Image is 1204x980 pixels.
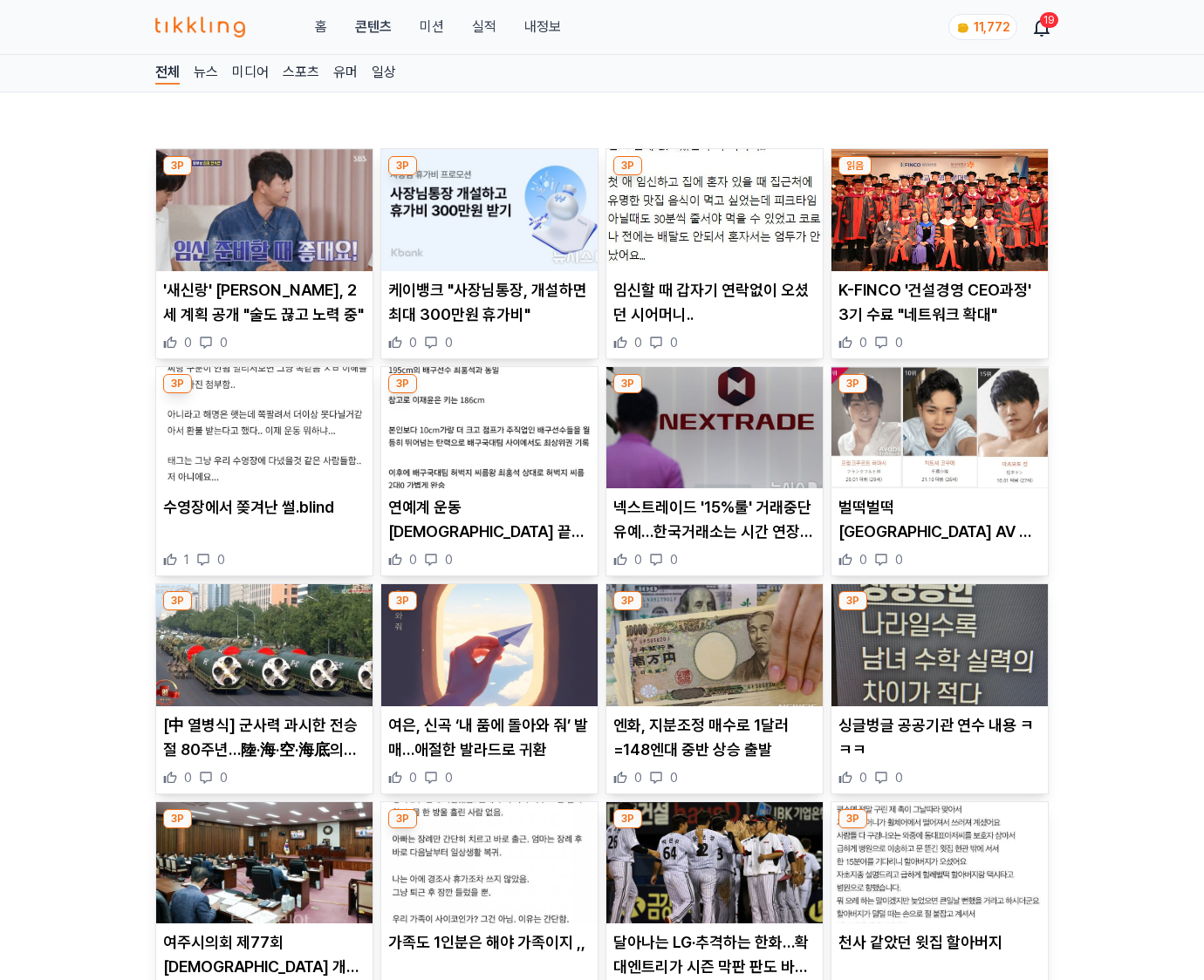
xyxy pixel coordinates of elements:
[381,584,598,706] img: 여은, 신곡 ‘내 품에 돌아와 줘’ 발매…애절한 발라드로 귀환
[409,334,417,351] span: 0
[381,802,598,924] img: 가족도 1인분은 해야 가족이지 ,,
[831,367,1048,489] img: 벌떡벌떡 일본 AV 남배우 연령 근황
[155,366,373,577] div: 3P 수영장에서 쫒겨난 썰.blind 수영장에서 쫒겨난 썰.blind 1 0
[388,809,417,828] div: 3P
[895,334,903,351] span: 0
[606,367,823,489] img: 넥스트레이드 '15%룰' 거래중단 유예…한국거래소는 시간 연장 협의
[613,156,642,175] div: 3P
[184,334,192,351] span: 0
[670,334,678,351] span: 0
[838,495,1041,544] p: 벌떡벌떡 [GEOGRAPHIC_DATA] AV 남배우 연령 근황
[409,769,417,786] span: 0
[974,20,1009,34] span: 11,772
[156,367,373,489] img: 수영장에서 쫒겨난 썰.blind
[380,366,599,577] div: 3P 연예계 운동신경 끝판왕의 위엄 ㅎㄷㄷ ,, 연예계 운동[DEMOGRAPHIC_DATA] 끝판왕의 [DEMOGRAPHIC_DATA] ㅎㄷㄷ ,, 0 0
[634,551,642,568] span: 0
[606,802,823,924] img: 달아나는 LG·추격하는 한화…확대엔트리가 시즌 막판 판도 바꿀까
[155,148,373,359] div: 3P '새신랑' 김종민, 2세 계획 공개 "술도 끊고 노력 중" '새신랑' [PERSON_NAME], 2세 계획 공개 "술도 끊고 노력 중" 0 0
[163,713,366,762] p: [中 열병식] 군사력 과시한 전승절 80주년…陸·海·空·海底의 [DEMOGRAPHIC_DATA]무기들
[388,713,591,762] p: 여은, 신곡 ‘내 품에 돌아와 줘’ 발매…애절한 발라드로 귀환
[355,17,392,37] a: 콘텐츠
[831,583,1049,794] div: 3P 싱글벙글 공공기관 연수 내용 ㅋㅋㅋ 싱글벙글 공공기관 연수 내용 ㅋㅋㅋ 0 0
[156,149,373,271] img: '새신랑' 김종민, 2세 계획 공개 "술도 끊고 노력 중"
[838,156,872,175] div: 읽음
[670,769,678,786] span: 0
[380,148,599,359] div: 3P 케이뱅크 "사장님통장, 개설하면 최대 300만원 휴가비" 케이뱅크 "사장님통장, 개설하면 최대 300만원 휴가비" 0 0
[155,583,373,794] div: 3P [中 열병식] 군사력 과시한 전승절 80주년…陸·海·空·海底의 신무기들 [中 열병식] 군사력 과시한 전승절 80주년…陸·海·空·海底의 [DEMOGRAPHIC_DATA]무...
[380,583,599,794] div: 3P 여은, 신곡 ‘내 품에 돌아와 줘’ 발매…애절한 발라드로 귀환 여은, 신곡 ‘내 품에 돌아와 줘’ 발매…애절한 발라드로 귀환 0 0
[232,62,269,85] a: 미디어
[388,930,591,955] p: 가족도 1인분은 해야 가족이지 ,,
[388,156,417,175] div: 3P
[613,495,816,544] p: 넥스트레이드 '15%룰' 거래중단 유예…한국거래소는 시간 연장 협의
[163,930,366,979] p: 여주시의회 제77회 [DEMOGRAPHIC_DATA] 개회, 29건 안건 심사
[831,584,1048,706] img: 싱글벙글 공공기관 연수 내용 ㅋㅋㅋ
[409,551,417,568] span: 0
[445,334,453,351] span: 0
[838,930,1041,955] p: 천사 같았던 윗집 할아버지
[283,62,319,85] a: 스포츠
[163,495,366,520] p: 수영장에서 쫒겨난 썰.blind
[956,21,970,35] img: coin
[948,14,1014,40] a: coin 11,772
[613,809,642,828] div: 3P
[859,551,867,568] span: 0
[838,809,867,828] div: 3P
[838,713,1041,762] p: 싱글벙글 공공기관 연수 내용 ㅋㅋㅋ
[163,156,192,175] div: 3P
[613,374,642,393] div: 3P
[613,713,816,762] p: 엔화, 지분조정 매수로 1달러=148엔대 중반 상승 출발
[634,334,642,351] span: 0
[163,591,192,610] div: 3P
[831,802,1048,924] img: 천사 같았던 윗집 할아버지
[420,17,444,37] button: 미션
[220,769,228,786] span: 0
[155,17,245,37] img: 티끌링
[388,278,591,327] p: 케이뱅크 "사장님통장, 개설하면 최대 300만원 휴가비"
[163,374,192,393] div: 3P
[606,584,823,706] img: 엔화, 지분조정 매수로 1달러=148엔대 중반 상승 출발
[381,149,598,271] img: 케이뱅크 "사장님통장, 개설하면 최대 300만원 휴가비"
[831,149,1048,271] img: K-FINCO '건설경영 CEO과정' 3기 수료 "네트워크 확대"
[524,17,561,37] a: 내정보
[895,551,903,568] span: 0
[613,930,816,979] p: 달아나는 LG·추격하는 한화…확대엔트리가 시즌 막판 판도 바꿀까
[859,334,867,351] span: 0
[155,62,180,85] a: 전체
[220,334,228,351] span: 0
[605,583,824,794] div: 3P 엔화, 지분조정 매수로 1달러=148엔대 중반 상승 출발 엔화, 지분조정 매수로 1달러=148엔대 중반 상승 출발 0 0
[831,366,1049,577] div: 3P 벌떡벌떡 일본 AV 남배우 연령 근황 벌떡벌떡 [GEOGRAPHIC_DATA] AV 남배우 연령 근황 0 0
[156,584,373,706] img: [中 열병식] 군사력 과시한 전승절 80주년…陸·海·空·海底의 신무기들
[605,366,824,577] div: 3P 넥스트레이드 '15%룰' 거래중단 유예…한국거래소는 시간 연장 협의 넥스트레이드 '15%룰' 거래중단 유예…한국거래소는 시간 연장 협의 0 0
[613,591,642,610] div: 3P
[472,17,496,37] a: 실적
[163,278,366,327] p: '새신랑' [PERSON_NAME], 2세 계획 공개 "술도 끊고 노력 중"
[613,278,816,327] p: 임신할 때 갑자기 연락없이 오셨던 시어머니..
[838,591,867,610] div: 3P
[163,809,192,828] div: 3P
[670,551,678,568] span: 0
[859,769,867,786] span: 0
[838,374,867,393] div: 3P
[1040,12,1058,28] div: 19
[333,62,358,85] a: 유머
[388,374,417,393] div: 3P
[315,17,327,37] a: 홈
[831,148,1049,359] div: 읽음 K-FINCO '건설경영 CEO과정' 3기 수료 "네트워크 확대" K-FINCO '건설경영 CEO과정' 3기 수료 "네트워크 확대" 0 0
[895,769,903,786] span: 0
[194,62,218,85] a: 뉴스
[445,769,453,786] span: 0
[606,149,823,271] img: 임신할 때 갑자기 연락없이 오셨던 시어머니..
[217,551,225,568] span: 0
[184,769,192,786] span: 0
[634,769,642,786] span: 0
[605,148,824,359] div: 3P 임신할 때 갑자기 연락없이 오셨던 시어머니.. 임신할 때 갑자기 연락없이 오셨던 시어머니.. 0 0
[388,591,417,610] div: 3P
[838,278,1041,327] p: K-FINCO '건설경영 CEO과정' 3기 수료 "네트워크 확대"
[381,367,598,489] img: 연예계 운동신경 끝판왕의 위엄 ㅎㄷㄷ ,,
[184,551,189,568] span: 1
[372,62,396,85] a: 일상
[1035,17,1049,37] a: 19
[156,802,373,924] img: 여주시의회 제77회 임시회 개회, 29건 안건 심사
[445,551,453,568] span: 0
